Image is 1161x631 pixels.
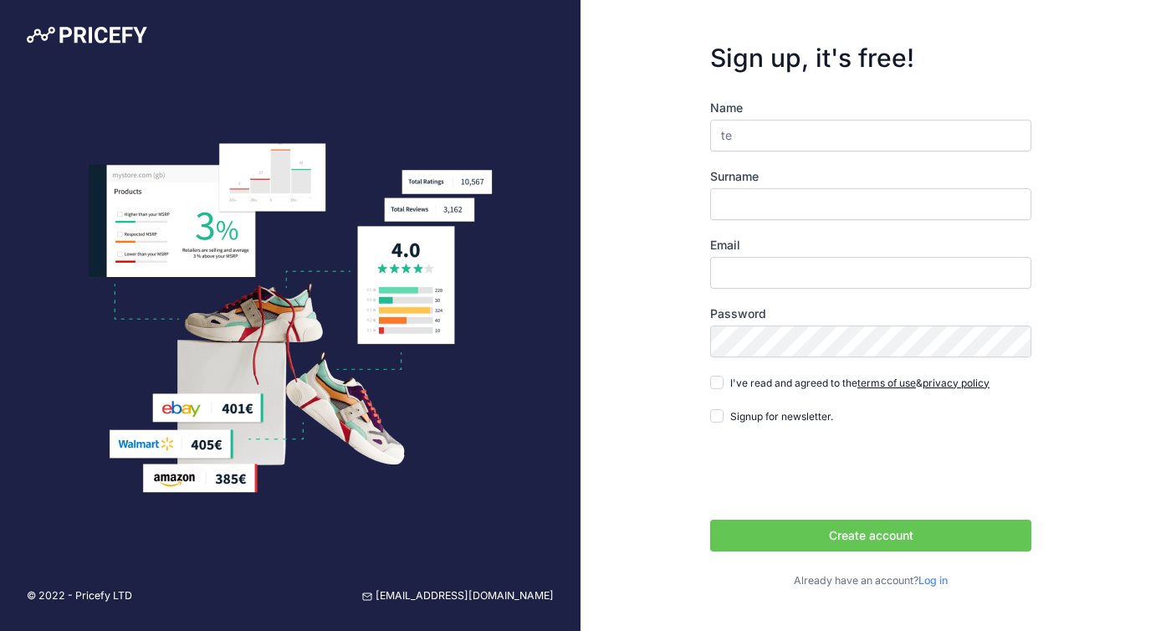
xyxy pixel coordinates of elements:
span: I've read and agreed to the & [730,377,990,389]
a: Log in [918,574,948,587]
p: Already have an account? [710,573,1031,589]
a: privacy policy [923,377,990,389]
label: Email [710,237,1031,254]
label: Name [710,100,1031,116]
img: Pricefy [27,27,147,44]
label: Password [710,305,1031,322]
p: © 2022 - Pricefy LTD [27,588,132,604]
button: Create account [710,520,1031,551]
iframe: reCAPTCHA [710,441,964,506]
a: terms of use [857,377,916,389]
span: Signup for newsletter. [730,410,833,423]
h3: Sign up, it's free! [710,43,1031,73]
a: [EMAIL_ADDRESS][DOMAIN_NAME] [362,588,554,604]
label: Surname [710,168,1031,185]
